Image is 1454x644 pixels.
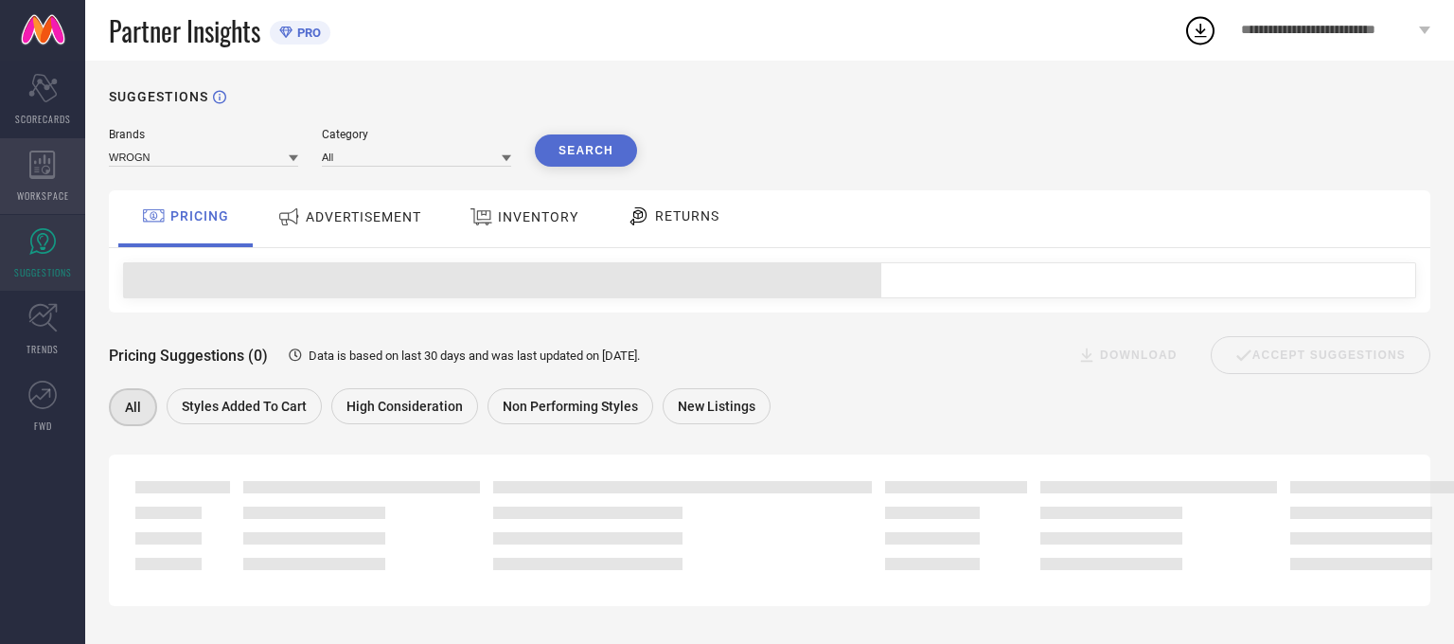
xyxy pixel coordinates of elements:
[15,112,71,126] span: SCORECARDS
[34,419,52,433] span: FWD
[535,134,637,167] button: Search
[322,128,511,141] div: Category
[109,128,298,141] div: Brands
[503,399,638,414] span: Non Performing Styles
[27,342,59,356] span: TRENDS
[1183,13,1217,47] div: Open download list
[125,400,141,415] span: All
[109,89,208,104] h1: SUGGESTIONS
[655,208,719,224] span: RETURNS
[498,209,578,224] span: INVENTORY
[346,399,463,414] span: High Consideration
[170,208,229,224] span: PRICING
[17,188,69,203] span: WORKSPACE
[309,349,640,363] span: Data is based on last 30 days and was last updated on [DATE] .
[14,265,72,279] span: SUGGESTIONS
[1211,336,1430,374] div: Accept Suggestions
[109,347,268,365] span: Pricing Suggestions (0)
[109,11,260,50] span: Partner Insights
[293,26,321,40] span: PRO
[678,399,755,414] span: New Listings
[182,399,307,414] span: Styles Added To Cart
[306,209,421,224] span: ADVERTISEMENT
